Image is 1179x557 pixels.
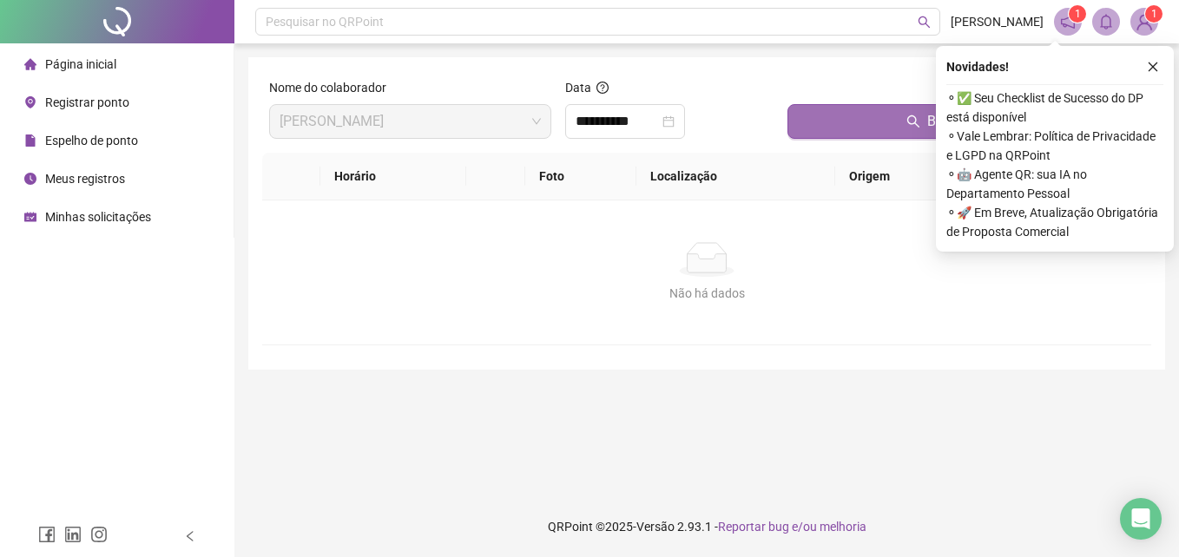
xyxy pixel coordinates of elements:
sup: Atualize o seu contato no menu Meus Dados [1145,5,1163,23]
span: search [918,16,931,29]
th: Origem [835,153,979,200]
span: notification [1060,14,1076,29]
span: 1 [1075,8,1081,20]
span: Página inicial [45,57,116,71]
span: question-circle [596,82,609,94]
label: Nome do colaborador [269,78,398,97]
span: Minhas solicitações [45,210,151,224]
span: instagram [90,526,108,543]
span: ⚬ Vale Lembrar: Política de Privacidade e LGPD na QRPoint [946,127,1163,165]
span: ERICA ESTRELA DOS SANTOS [280,105,541,138]
span: ⚬ 🚀 Em Breve, Atualização Obrigatória de Proposta Comercial [946,203,1163,241]
span: Buscar registros [927,111,1026,132]
th: Horário [320,153,466,200]
span: close [1147,61,1159,73]
span: Espelho de ponto [45,134,138,147]
span: linkedin [64,526,82,543]
span: 1 [1151,8,1157,20]
button: Buscar registros [787,104,1144,139]
span: search [906,115,920,128]
span: ⚬ ✅ Seu Checklist de Sucesso do DP está disponível [946,88,1163,127]
img: 90196 [1131,9,1157,35]
span: Data [565,81,591,95]
span: Meus registros [45,172,125,186]
span: [PERSON_NAME] [951,12,1044,31]
span: bell [1098,14,1114,29]
span: ⚬ 🤖 Agente QR: sua IA no Departamento Pessoal [946,165,1163,203]
span: left [184,530,196,542]
footer: QRPoint © 2025 - 2.93.1 - [234,496,1179,557]
span: Reportar bug e/ou melhoria [718,520,866,534]
span: clock-circle [24,173,36,185]
span: file [24,134,36,147]
div: Open Intercom Messenger [1120,498,1162,540]
span: Novidades ! [946,57,1009,76]
span: schedule [24,211,36,223]
span: Registrar ponto [45,95,129,109]
span: home [24,58,36,70]
span: facebook [38,526,56,543]
sup: 1 [1069,5,1086,23]
span: Versão [636,520,675,534]
div: Não há dados [283,284,1130,303]
th: Localização [636,153,835,200]
th: Foto [525,153,636,200]
span: environment [24,96,36,108]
